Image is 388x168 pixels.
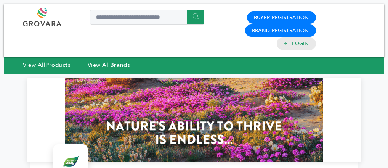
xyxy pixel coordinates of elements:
[23,61,71,69] a: View AllProducts
[254,14,309,21] a: Buyer Registration
[110,61,130,69] strong: Brands
[90,10,204,25] input: Search a product or brand...
[252,27,309,34] a: Brand Registration
[88,61,130,69] a: View AllBrands
[45,61,71,69] strong: Products
[292,40,309,47] a: Login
